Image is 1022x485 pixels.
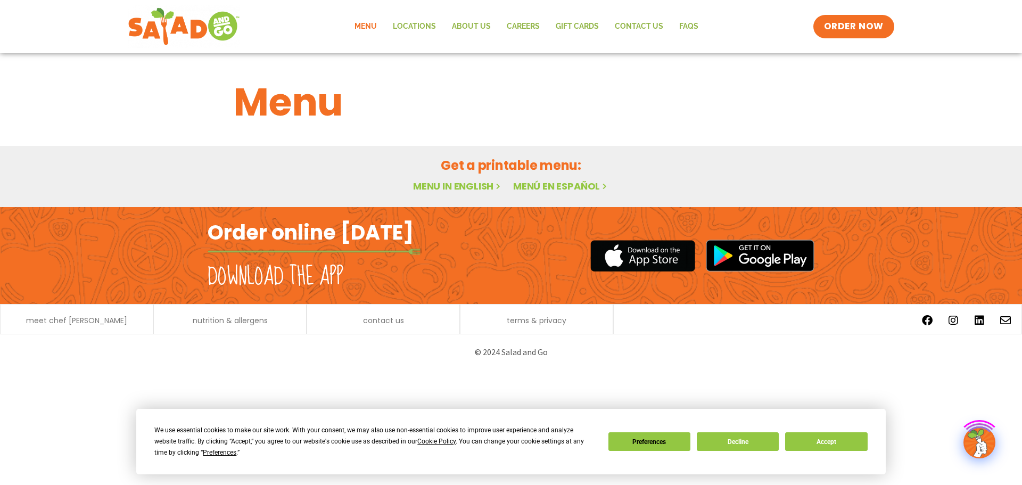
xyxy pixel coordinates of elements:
[499,14,548,39] a: Careers
[154,425,595,458] div: We use essential cookies to make our site work. With your consent, we may also use non-essential ...
[234,156,788,175] h2: Get a printable menu:
[697,432,779,451] button: Decline
[347,14,706,39] nav: Menu
[208,262,343,292] h2: Download the app
[590,239,695,273] img: appstore
[706,240,814,272] img: google_play
[208,219,414,245] h2: Order online [DATE]
[507,317,566,324] a: terms & privacy
[513,179,609,193] a: Menú en español
[234,73,788,131] h1: Menu
[785,432,867,451] button: Accept
[607,14,671,39] a: Contact Us
[671,14,706,39] a: FAQs
[208,249,421,254] img: fork
[136,409,886,474] div: Cookie Consent Prompt
[608,432,690,451] button: Preferences
[128,5,240,48] img: new-SAG-logo-768×292
[213,345,809,359] p: © 2024 Salad and Go
[548,14,607,39] a: GIFT CARDS
[413,179,502,193] a: Menu in English
[385,14,444,39] a: Locations
[193,317,268,324] a: nutrition & allergens
[363,317,404,324] a: contact us
[417,438,456,445] span: Cookie Policy
[824,20,884,33] span: ORDER NOW
[26,317,127,324] a: meet chef [PERSON_NAME]
[444,14,499,39] a: About Us
[203,449,236,456] span: Preferences
[347,14,385,39] a: Menu
[813,15,894,38] a: ORDER NOW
